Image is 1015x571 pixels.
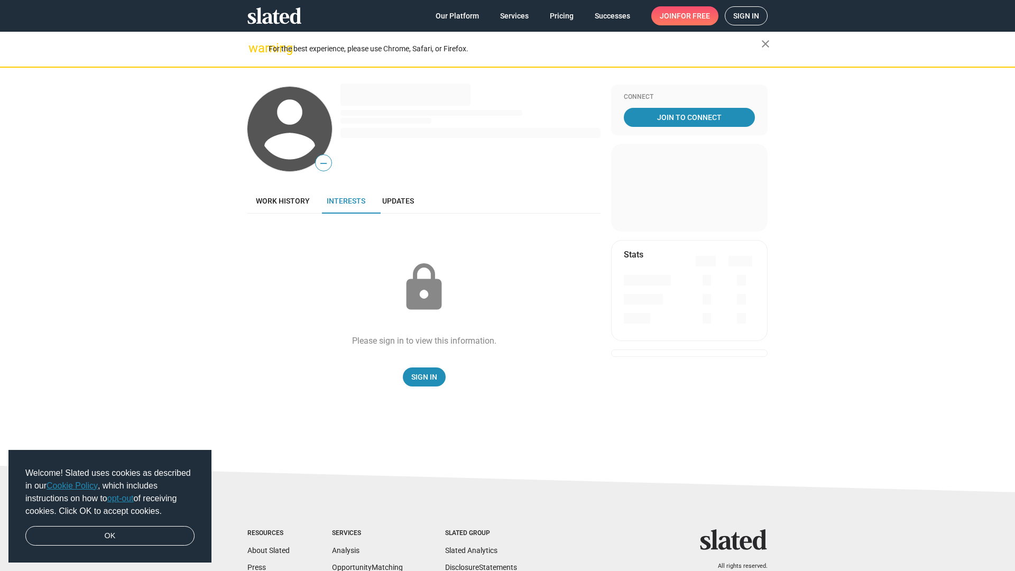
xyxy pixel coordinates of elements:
div: Services [332,529,403,538]
a: Cookie Policy [47,481,98,490]
span: Our Platform [436,6,479,25]
span: Sign In [411,367,437,386]
a: dismiss cookie message [25,526,195,546]
mat-icon: lock [398,261,450,314]
div: Connect [624,93,755,102]
a: Analysis [332,546,359,555]
span: Welcome! Slated uses cookies as described in our , which includes instructions on how to of recei... [25,467,195,518]
a: Work history [247,188,318,214]
span: Services [500,6,529,25]
span: Updates [382,197,414,205]
a: opt-out [107,494,134,503]
span: Join To Connect [626,108,753,127]
span: Sign in [733,7,759,25]
span: — [316,156,331,170]
mat-icon: warning [248,42,261,54]
span: Join [660,6,710,25]
div: Resources [247,529,290,538]
a: Pricing [541,6,582,25]
a: Our Platform [427,6,487,25]
a: Slated Analytics [445,546,497,555]
div: Please sign in to view this information. [352,335,496,346]
a: Interests [318,188,374,214]
span: Interests [327,197,365,205]
span: Successes [595,6,630,25]
span: Pricing [550,6,574,25]
a: Successes [586,6,639,25]
a: Updates [374,188,422,214]
a: Join To Connect [624,108,755,127]
a: About Slated [247,546,290,555]
a: Sign In [403,367,446,386]
mat-card-title: Stats [624,249,643,260]
a: Sign in [725,6,768,25]
a: Joinfor free [651,6,718,25]
span: for free [677,6,710,25]
div: cookieconsent [8,450,211,563]
mat-icon: close [759,38,772,50]
a: Services [492,6,537,25]
div: Slated Group [445,529,517,538]
span: Work history [256,197,310,205]
div: For the best experience, please use Chrome, Safari, or Firefox. [269,42,761,56]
